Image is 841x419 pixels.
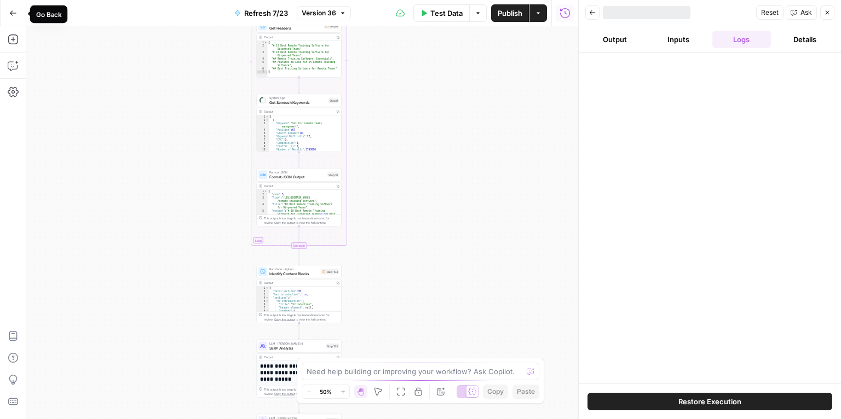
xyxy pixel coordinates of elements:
[269,341,324,346] span: LLM · [PERSON_NAME] 4
[257,306,269,310] div: 7
[257,20,342,78] div: Get HeadersStep 8Output[ "# 10 Best Remote Training Software for Dispersed Teams", "# 10 Best Rem...
[257,67,268,71] div: 6
[298,77,300,93] g: Edge from step_8 to step_9
[269,174,325,179] span: Format JSON Output
[266,300,269,303] span: Toggle code folding, rows 5 through 32
[257,203,268,209] div: 4
[291,243,307,249] div: Complete
[257,129,269,132] div: 4
[257,44,268,51] div: 2
[257,152,269,155] div: 11
[257,196,268,203] div: 3
[244,8,288,19] span: Refresh 7/23
[257,290,269,293] div: 2
[320,387,332,396] span: 50%
[298,397,300,413] g: Edge from step_153 to step_155
[264,184,333,188] div: Output
[517,387,535,397] span: Paste
[257,132,269,135] div: 5
[297,6,351,20] button: Version 36
[257,300,269,303] div: 5
[257,145,269,148] div: 9
[512,385,539,399] button: Paste
[36,9,61,19] div: Go Back
[413,4,469,22] button: Test Data
[487,387,504,397] span: Copy
[264,387,339,396] div: This output is too large & has been abbreviated for review. to view the full content.
[775,31,834,48] button: Details
[257,168,342,226] div: Format JSONFormat JSON OutputStep 10Output{ "rank":5, "link":"[URL][DOMAIN_NAME] /remote-training...
[587,393,832,410] button: Restore Execution
[264,355,333,359] div: Output
[269,170,325,174] span: Format JSON
[756,5,784,20] button: Reset
[274,318,295,321] span: Copy the output
[269,345,324,351] span: SERP Analysis
[585,31,644,48] button: Output
[327,172,339,177] div: Step 10
[430,8,463,19] span: Test Data
[324,24,339,29] div: Step 8
[264,109,333,114] div: Output
[257,41,268,44] div: 1
[498,8,522,19] span: Publish
[266,310,269,313] span: Toggle code folding, rows 8 through 31
[264,41,268,44] span: Toggle code folding, rows 1 through 7
[786,5,817,20] button: Ask
[264,216,339,225] div: This output is too large & has been abbreviated for review. to view the full content.
[257,122,269,129] div: 3
[257,138,269,142] div: 7
[257,310,269,313] div: 8
[257,94,342,152] div: System AppGet Semrush KeywordsStep 9Output[ { "Keyword":"lms for remote teams management", "Posit...
[298,152,300,167] g: Edge from step_9 to step_10
[298,323,300,339] g: Edge from step_104 to step_153
[269,96,326,100] span: System App
[228,4,295,22] button: Refresh 7/23
[264,35,333,39] div: Output
[800,8,812,18] span: Ask
[329,98,339,103] div: Step 9
[257,57,268,61] div: 4
[326,344,339,348] div: Step 153
[321,269,339,275] div: Step 104
[269,25,322,31] span: Get Headers
[274,392,295,395] span: Copy the output
[257,119,269,122] div: 2
[257,115,269,119] div: 1
[257,190,268,193] div: 1
[266,296,269,300] span: Toggle code folding, rows 4 through 33
[257,51,268,57] div: 3
[257,265,342,323] div: Run Code · PythonIdentify Content BlocksStep 104Output{ "total_sections":30, "has_introduction":t...
[257,61,268,67] div: 5
[257,243,342,249] div: Complete
[712,31,771,48] button: Logs
[257,193,268,196] div: 2
[266,287,269,290] span: Toggle code folding, rows 1 through 34
[264,190,268,193] span: Toggle code folding, rows 1 through 6
[678,396,741,407] span: Restore Execution
[274,221,295,224] span: Copy the output
[491,4,529,22] button: Publish
[266,119,269,122] span: Toggle code folding, rows 2 through 11
[761,8,779,18] span: Reset
[269,271,319,276] span: Identify Content Blocks
[257,287,269,290] div: 1
[302,8,336,18] span: Version 36
[269,100,326,105] span: Get Semrush Keywords
[257,293,269,296] div: 3
[257,142,269,145] div: 8
[257,148,269,152] div: 10
[266,115,269,119] span: Toggle code folding, rows 1 through 72
[257,71,268,74] div: 7
[264,281,333,285] div: Output
[298,248,300,264] g: Edge from step_6-iteration-end to step_104
[257,303,269,306] div: 6
[269,267,319,271] span: Run Code · Python
[257,135,269,138] div: 6
[257,296,269,300] div: 4
[649,31,708,48] button: Inputs
[483,385,508,399] button: Copy
[264,313,339,322] div: This output is too large & has been abbreviated for review. to view the full content.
